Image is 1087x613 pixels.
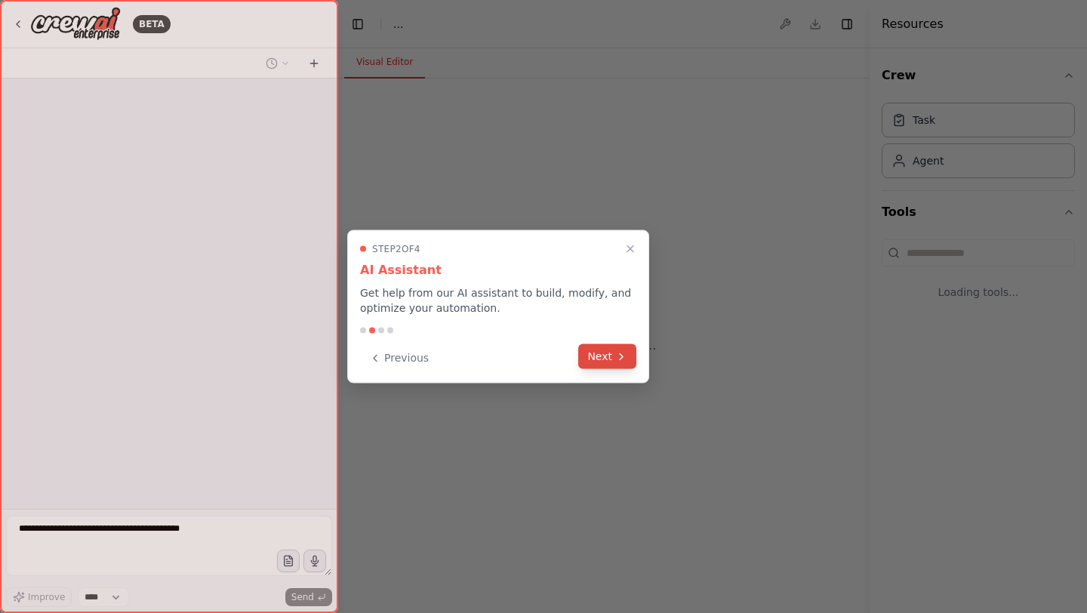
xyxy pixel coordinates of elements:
[347,14,368,35] button: Hide left sidebar
[360,346,438,371] button: Previous
[372,243,420,255] span: Step 2 of 4
[360,285,636,316] p: Get help from our AI assistant to build, modify, and optimize your automation.
[360,261,636,279] h3: AI Assistant
[621,240,639,258] button: Close walkthrough
[578,344,636,369] button: Next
